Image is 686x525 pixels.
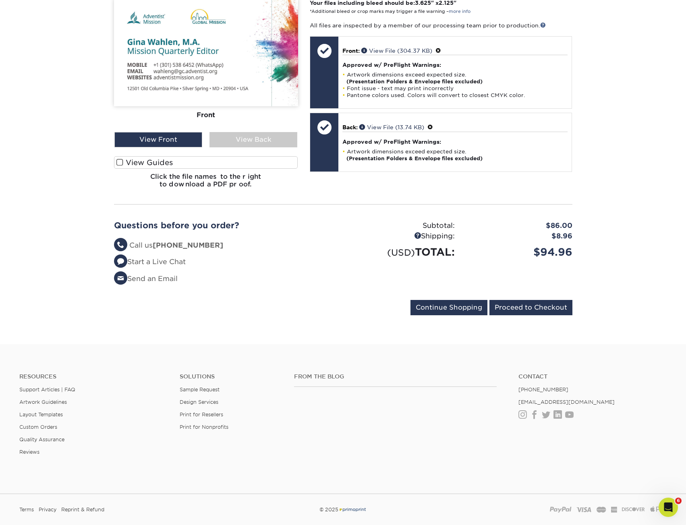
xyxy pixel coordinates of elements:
[387,247,415,258] small: (USD)
[310,21,572,29] p: All files are inspected by a member of our processing team prior to production.
[114,240,337,251] li: Call us
[410,300,487,315] input: Continue Shopping
[180,373,282,380] h4: Solutions
[114,132,202,147] div: View Front
[19,424,57,430] a: Custom Orders
[180,424,228,430] a: Print for Nonprofits
[294,373,497,380] h4: From the Blog
[342,85,568,92] li: Font issue - text may print incorrectly
[233,504,453,516] div: © 2025
[114,275,178,283] a: Send an Email
[675,498,682,504] span: 6
[310,9,470,14] small: *Additional bleed or crop marks may trigger a file warning –
[342,124,358,130] span: Back:
[114,156,298,169] label: View Guides
[342,71,568,85] li: Artwork dimensions exceed expected size.
[659,498,678,517] iframe: Intercom live chat
[343,221,461,231] div: Subtotal:
[518,399,615,405] a: [EMAIL_ADDRESS][DOMAIN_NAME]
[342,62,568,68] h4: Approved w/ PreFlight Warnings:
[114,258,186,266] a: Start a Live Chat
[342,48,360,54] span: Front:
[346,79,483,85] strong: (Presentation Folders & Envelope files excluded)
[153,241,223,249] strong: [PHONE_NUMBER]
[343,231,461,242] div: Shipping:
[180,411,223,418] a: Print for Resellers
[19,449,39,455] a: Reviews
[518,373,667,380] a: Contact
[359,124,424,130] a: View File (13.74 KB)
[180,387,220,393] a: Sample Request
[361,48,432,54] a: View File (304.37 KB)
[461,231,578,242] div: $8.96
[180,399,218,405] a: Design Services
[19,373,168,380] h4: Resources
[342,92,568,99] li: Pantone colors used. Colors will convert to closest CMYK color.
[19,411,63,418] a: Layout Templates
[449,9,470,14] a: more info
[343,244,461,260] div: TOTAL:
[19,387,75,393] a: Support Articles | FAQ
[114,173,298,194] h6: Click the file names to the right to download a PDF proof.
[518,387,568,393] a: [PHONE_NUMBER]
[342,148,568,162] li: Artwork dimensions exceed expected size.
[342,138,568,145] h4: Approved w/ PreFlight Warnings:
[489,300,572,315] input: Proceed to Checkout
[114,221,337,230] h2: Questions before you order?
[19,436,64,442] a: Quality Assurance
[114,106,298,124] div: Front
[338,506,367,513] img: Primoprint
[61,504,104,516] a: Reprint & Refund
[346,155,483,161] strong: (Presentation Folders & Envelope files excluded)
[209,132,297,147] div: View Back
[461,221,578,231] div: $86.00
[19,399,67,405] a: Artwork Guidelines
[461,244,578,260] div: $94.96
